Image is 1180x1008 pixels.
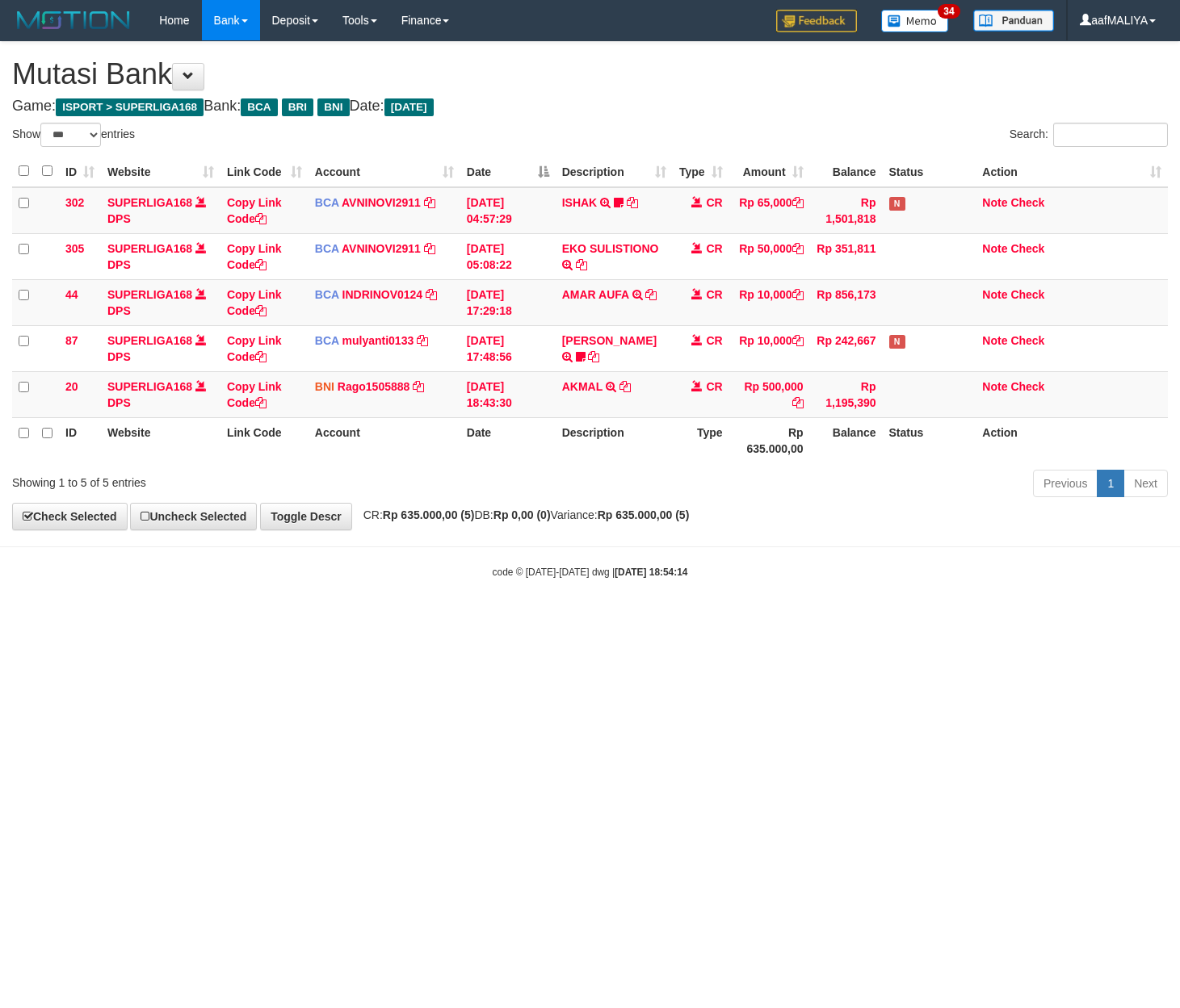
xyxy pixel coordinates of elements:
[426,288,437,301] a: Copy INDRINOV0124 to clipboard
[309,417,460,463] th: Account
[227,288,282,317] a: Copy Link Code
[706,380,722,393] span: CR
[889,335,905,349] span: Has Note
[938,4,960,19] span: 34
[65,334,78,347] span: 87
[1053,123,1168,147] input: Search:
[342,288,423,301] a: INDRINOV0124
[645,288,657,301] a: Copy AMAR AUFA to clipboard
[227,334,282,363] a: Copy Link Code
[59,156,101,187] th: ID: activate to sort column ascending
[776,10,857,32] img: Feedback.jpg
[883,417,976,463] th: Status
[315,196,339,209] span: BCA
[576,258,587,271] a: Copy EKO SULISTIONO to clipboard
[460,371,556,417] td: [DATE] 18:43:30
[881,10,949,32] img: Button%20Memo.svg
[627,196,638,209] a: Copy ISHAK to clipboard
[460,417,556,463] th: Date
[417,334,428,347] a: Copy mulyanti0133 to clipboard
[101,187,220,234] td: DPS
[227,242,282,271] a: Copy Link Code
[107,196,192,209] a: SUPERLIGA168
[889,197,905,211] span: Has Note
[729,187,810,234] td: Rp 65,000
[973,10,1054,31] img: panduan.png
[810,279,883,325] td: Rp 856,173
[65,196,84,209] span: 302
[1010,123,1168,147] label: Search:
[982,196,1007,209] a: Note
[12,58,1168,90] h1: Mutasi Bank
[1123,470,1168,497] a: Next
[65,288,78,301] span: 44
[706,196,722,209] span: CR
[460,156,556,187] th: Date: activate to sort column descending
[1097,470,1124,497] a: 1
[982,242,1007,255] a: Note
[706,334,722,347] span: CR
[101,233,220,279] td: DPS
[424,242,435,255] a: Copy AVNINOVI2911 to clipboard
[101,156,220,187] th: Website: activate to sort column ascending
[883,156,976,187] th: Status
[706,242,722,255] span: CR
[12,503,128,530] a: Check Selected
[220,156,309,187] th: Link Code: activate to sort column ascending
[982,334,1007,347] a: Note
[12,98,1168,115] h4: Game: Bank: Date:
[556,156,673,187] th: Description: activate to sort column ascending
[342,196,421,209] a: AVNINOVI2911
[383,508,475,521] strong: Rp 635.000,00 (5)
[40,123,101,147] select: Showentries
[1010,288,1044,301] a: Check
[810,233,883,279] td: Rp 351,811
[598,508,690,521] strong: Rp 635.000,00 (5)
[315,288,339,301] span: BCA
[562,242,659,255] a: EKO SULISTIONO
[562,196,598,209] a: ISHAK
[65,242,84,255] span: 305
[792,396,804,409] a: Copy Rp 500,000 to clipboard
[309,156,460,187] th: Account: activate to sort column ascending
[792,334,804,347] a: Copy Rp 10,000 to clipboard
[729,325,810,371] td: Rp 10,000
[976,156,1168,187] th: Action: activate to sort column ascending
[1010,242,1044,255] a: Check
[101,371,220,417] td: DPS
[706,288,722,301] span: CR
[729,371,810,417] td: Rp 500,000
[317,98,349,116] span: BNI
[493,508,551,521] strong: Rp 0,00 (0)
[12,8,135,32] img: MOTION_logo.png
[12,123,135,147] label: Show entries
[810,325,883,371] td: Rp 242,667
[101,417,220,463] th: Website
[673,156,729,187] th: Type: activate to sort column ascending
[56,98,204,116] span: ISPORT > SUPERLIGA168
[413,380,424,393] a: Copy Rago1505888 to clipboard
[460,233,556,279] td: [DATE] 05:08:22
[424,196,435,209] a: Copy AVNINOVI2911 to clipboard
[65,380,78,393] span: 20
[562,380,603,393] a: AKMAL
[556,417,673,463] th: Description
[101,325,220,371] td: DPS
[615,567,687,578] strong: [DATE] 18:54:14
[315,242,339,255] span: BCA
[1010,380,1044,393] a: Check
[460,187,556,234] td: [DATE] 04:57:29
[101,279,220,325] td: DPS
[59,417,101,463] th: ID
[1010,334,1044,347] a: Check
[107,380,192,393] a: SUPERLIGA168
[460,325,556,371] td: [DATE] 17:48:56
[792,288,804,301] a: Copy Rp 10,000 to clipboard
[282,98,313,116] span: BRI
[493,567,688,578] small: code © [DATE]-[DATE] dwg |
[12,468,480,491] div: Showing 1 to 5 of 5 entries
[460,279,556,325] td: [DATE] 17:29:18
[562,334,657,347] a: [PERSON_NAME]
[810,417,883,463] th: Balance
[729,279,810,325] td: Rp 10,000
